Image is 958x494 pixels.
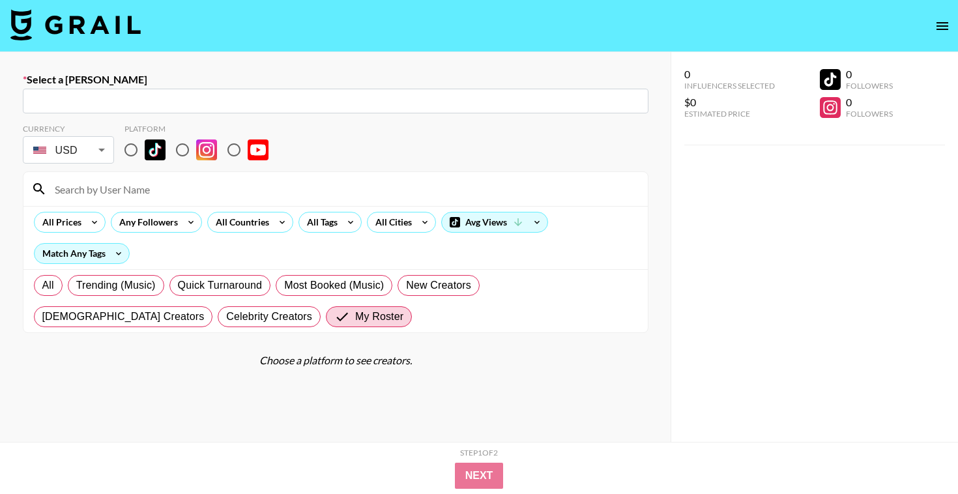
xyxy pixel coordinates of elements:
div: All Tags [299,212,340,232]
div: All Cities [368,212,414,232]
div: Influencers Selected [684,81,775,91]
span: Quick Turnaround [178,278,263,293]
div: 0 [846,96,893,109]
img: Instagram [196,139,217,160]
div: Avg Views [442,212,547,232]
div: Currency [23,124,114,134]
div: Estimated Price [684,109,775,119]
div: 0 [684,68,775,81]
div: All Prices [35,212,84,232]
div: Match Any Tags [35,244,129,263]
span: My Roster [355,309,403,325]
span: Celebrity Creators [226,309,312,325]
img: Grail Talent [10,9,141,40]
div: All Countries [208,212,272,232]
div: Followers [846,81,893,91]
div: Choose a platform to see creators. [23,354,648,367]
img: TikTok [145,139,166,160]
button: open drawer [929,13,955,39]
div: Any Followers [111,212,181,232]
span: [DEMOGRAPHIC_DATA] Creators [42,309,205,325]
span: Trending (Music) [76,278,156,293]
input: Search by User Name [47,179,640,199]
div: Followers [846,109,893,119]
span: Most Booked (Music) [284,278,384,293]
div: Platform [124,124,279,134]
div: USD [25,139,111,162]
div: $0 [684,96,775,109]
div: 0 [846,68,893,81]
span: New Creators [406,278,471,293]
button: Next [455,463,504,489]
div: Step 1 of 2 [460,448,498,458]
img: YouTube [248,139,269,160]
label: Select a [PERSON_NAME] [23,73,648,86]
span: All [42,278,54,293]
